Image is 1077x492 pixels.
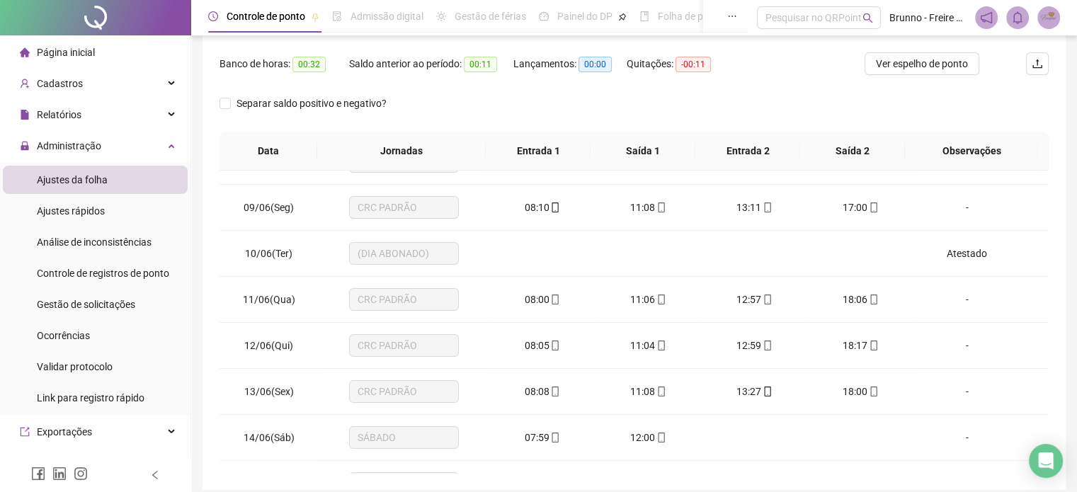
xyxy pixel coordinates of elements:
span: CRC PADRÃO [358,335,450,356]
span: Observações [916,143,1027,159]
span: Ajustes rápidos [37,205,105,217]
span: - [965,386,968,397]
span: dashboard [539,11,549,21]
th: Saída 1 [591,132,695,171]
img: 21297 [1038,7,1059,28]
th: Observações [905,132,1038,171]
span: 12:57 [736,294,761,305]
span: mobile [655,202,666,212]
span: Cadastros [37,78,83,89]
span: facebook [31,467,45,481]
span: mobile [867,202,879,212]
span: - [965,202,968,213]
span: -00:11 [676,57,711,72]
span: mobile [549,341,560,350]
span: CRC PADRÃO [358,197,450,218]
span: - [965,432,968,443]
span: Link para registro rápido [37,392,144,404]
span: 11:08 [630,386,655,397]
span: search [862,13,873,23]
span: Ajustes da folha [37,174,108,185]
span: mobile [867,341,879,350]
span: book [639,11,649,21]
span: clock-circle [208,11,218,21]
span: mobile [761,387,773,396]
span: CRC PADRÃO [358,289,450,310]
span: 11:08 [630,202,655,213]
span: Painel do DP [557,11,612,22]
span: Ver espelho de ponto [876,56,968,71]
span: Relatórios [37,109,81,120]
span: mobile [549,202,560,212]
div: Lançamentos: [513,56,627,72]
span: Gestão de férias [455,11,526,22]
span: 14/06(Sáb) [244,432,295,443]
span: left [150,470,160,480]
span: 18:06 [843,294,867,305]
span: mobile [549,433,560,442]
span: - [965,340,968,351]
th: Entrada 1 [486,132,591,171]
span: sun [436,11,446,21]
span: user-add [20,79,30,88]
span: Atestado [947,248,987,259]
span: linkedin [52,467,67,481]
span: mobile [655,341,666,350]
span: 18:17 [843,340,867,351]
th: Jornadas [317,132,486,171]
span: pushpin [311,13,319,21]
span: SÁBADO [358,427,450,448]
span: mobile [655,387,666,396]
span: 08:05 [524,340,549,351]
span: Folha de pagamento [658,11,748,22]
span: Controle de registros de ponto [37,268,169,279]
th: Entrada 2 [695,132,800,171]
span: mobile [655,433,666,442]
span: (DIA ABONADO) [358,243,450,264]
span: Ocorrências [37,330,90,341]
span: Página inicial [37,47,95,58]
span: mobile [655,294,666,304]
span: instagram [74,467,88,481]
span: 07:59 [524,432,549,443]
span: 09/06(Seg) [244,202,294,213]
span: upload [1032,58,1043,69]
span: file-done [332,11,342,21]
div: Open Intercom Messenger [1029,444,1063,478]
span: Integrações [37,457,89,469]
span: 00:32 [292,57,326,72]
span: 11/06(Qua) [243,294,295,305]
span: Validar protocolo [37,361,113,372]
span: 13:27 [736,386,761,397]
span: mobile [761,202,773,212]
span: 12:00 [630,432,655,443]
span: home [20,47,30,57]
span: mobile [549,387,560,396]
span: Admissão digital [351,11,423,22]
span: 13:11 [736,202,761,213]
span: export [20,427,30,437]
span: 17:00 [843,202,867,213]
span: 18:00 [843,386,867,397]
span: 08:00 [524,294,549,305]
div: Saldo anterior ao período: [349,56,513,72]
button: Ver espelho de ponto [865,52,979,75]
th: Data [220,132,317,171]
span: - [965,294,968,305]
span: Separar saldo positivo e negativo? [231,96,392,111]
span: bell [1011,11,1024,24]
span: Brunno - Freire Odontologia [889,10,967,25]
div: Banco de horas: [220,56,349,72]
span: pushpin [618,13,627,21]
span: mobile [867,387,879,396]
span: mobile [761,341,773,350]
span: file [20,110,30,120]
span: mobile [549,294,560,304]
div: Quitações: [627,56,730,72]
span: 12/06(Qui) [244,340,293,351]
span: 10/06(Ter) [245,248,292,259]
span: 11:06 [630,294,655,305]
span: Análise de inconsistências [37,236,152,248]
span: notification [980,11,993,24]
span: 11:04 [630,340,655,351]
